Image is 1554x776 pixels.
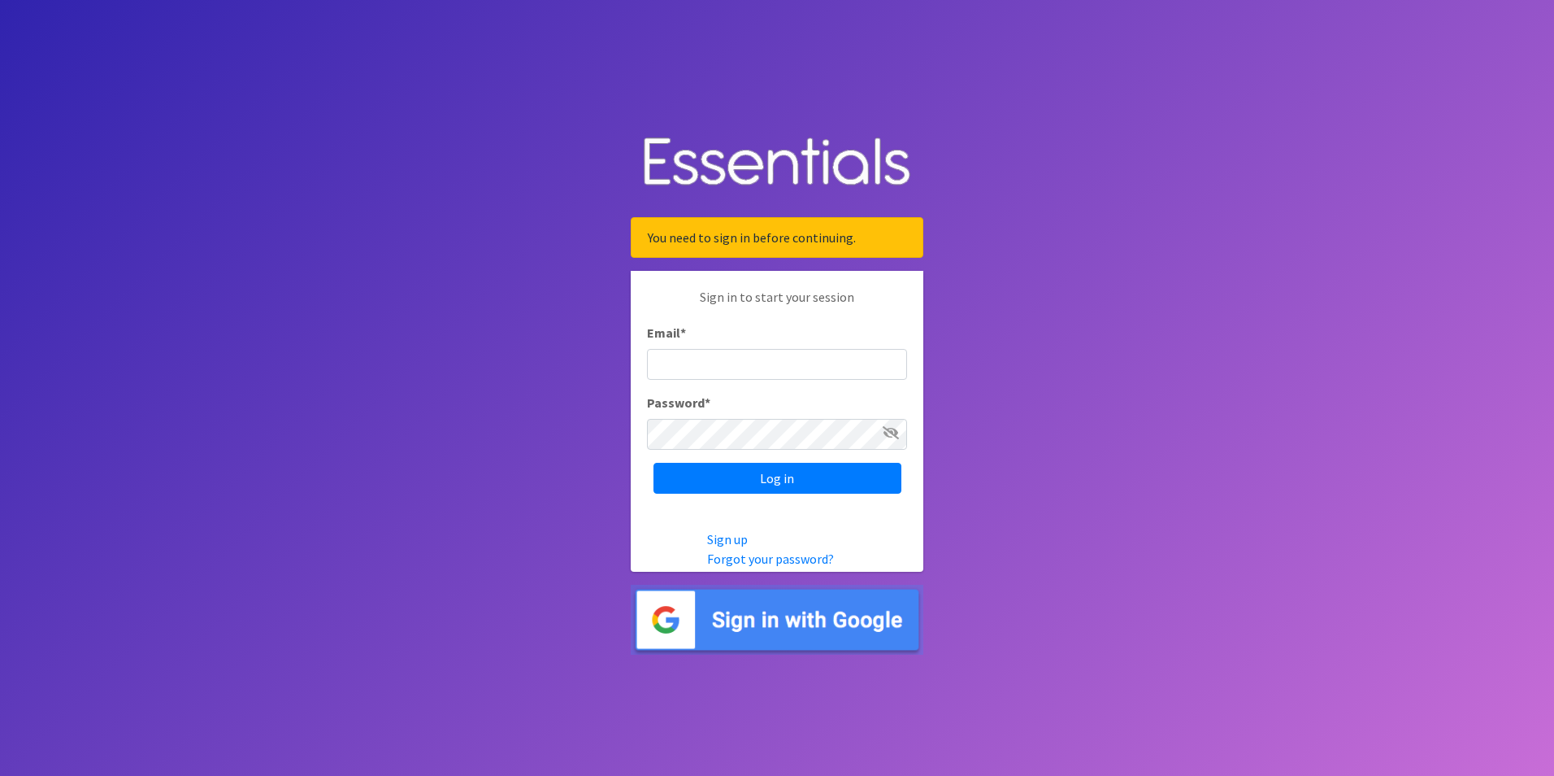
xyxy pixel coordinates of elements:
[647,393,710,412] label: Password
[631,585,923,656] img: Sign in with Google
[631,217,923,258] div: You need to sign in before continuing.
[707,551,834,567] a: Forgot your password?
[705,395,710,411] abbr: required
[707,531,748,547] a: Sign up
[680,325,686,341] abbr: required
[647,287,907,323] p: Sign in to start your session
[653,463,901,494] input: Log in
[631,121,923,205] img: Human Essentials
[647,323,686,342] label: Email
